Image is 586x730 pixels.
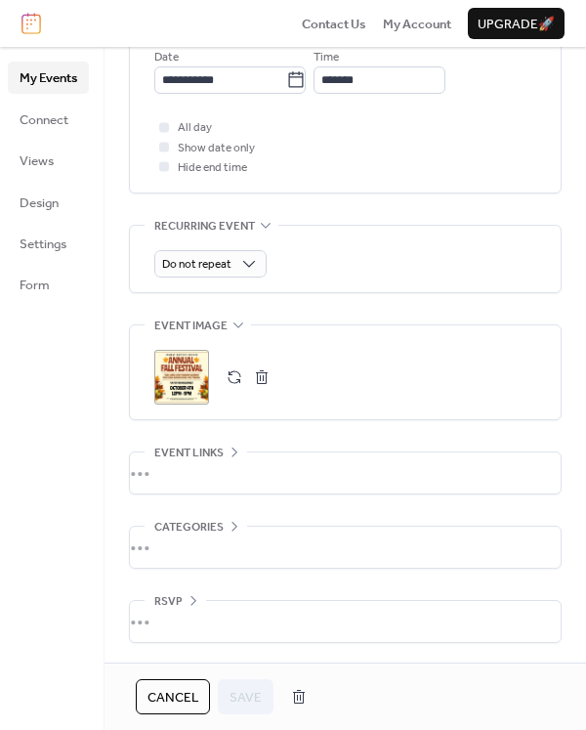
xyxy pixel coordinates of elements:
span: Cancel [147,688,198,708]
span: Time [314,48,339,67]
button: Upgrade🚀 [468,8,565,39]
a: Contact Us [302,14,366,33]
span: Views [20,151,54,171]
span: Upgrade 🚀 [478,15,555,34]
span: Hide end time [178,158,247,178]
a: Settings [8,228,89,259]
span: Contact Us [302,15,366,34]
a: Views [8,145,89,176]
a: Form [8,269,89,300]
span: My Events [20,68,77,88]
span: My Account [383,15,451,34]
span: Show date only [178,139,255,158]
span: Settings [20,235,66,254]
span: Recurring event [154,216,255,236]
span: Form [20,276,50,295]
a: My Account [383,14,451,33]
div: ••• [130,452,561,494]
span: Do not repeat [162,253,231,276]
button: Cancel [136,679,210,714]
div: ••• [130,601,561,642]
span: All day [178,118,212,138]
div: ••• [130,527,561,568]
span: Event image [154,317,228,336]
a: Design [8,187,89,218]
span: RSVP [154,592,183,612]
a: Connect [8,104,89,135]
span: Date [154,48,179,67]
span: Categories [154,518,224,537]
span: Design [20,193,59,213]
div: ; [154,350,209,405]
img: logo [21,13,41,34]
span: Event links [154,444,224,463]
span: Connect [20,110,68,130]
a: My Events [8,62,89,93]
